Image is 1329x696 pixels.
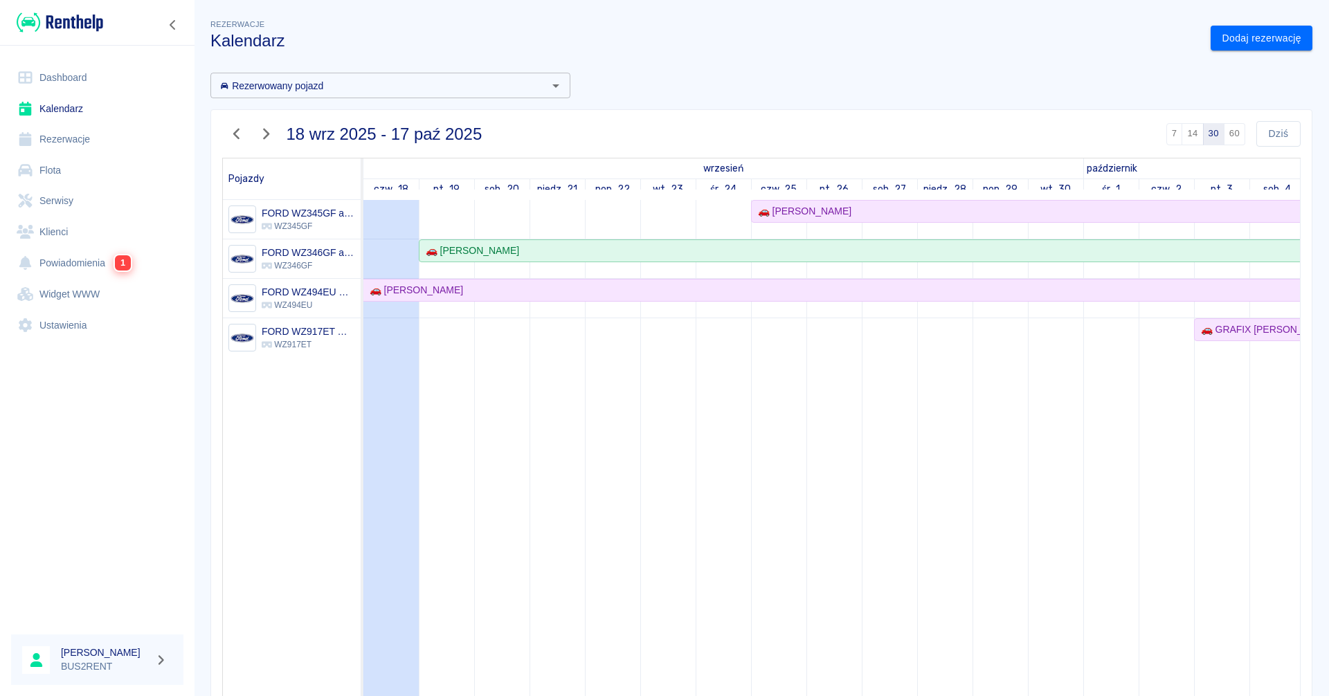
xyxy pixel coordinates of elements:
img: Image [230,248,253,271]
img: Renthelp logo [17,11,103,34]
h6: FORD WZ346GF automat [262,246,355,259]
p: WZ494EU [262,299,355,311]
a: 2 października 2025 [1148,179,1185,199]
span: 1 [115,255,131,271]
a: 18 września 2025 [370,179,412,199]
img: Image [230,208,253,231]
a: 25 września 2025 [757,179,801,199]
p: BUS2RENT [61,659,150,674]
a: 1 października 2025 [1099,179,1123,199]
button: Otwórz [546,76,566,95]
a: Serwisy [11,185,183,217]
h3: 18 wrz 2025 - 17 paź 2025 [287,125,482,144]
a: Widget WWW [11,279,183,310]
a: 22 września 2025 [592,179,634,199]
a: 30 września 2025 [1037,179,1075,199]
button: Zwiń nawigację [163,16,183,34]
a: 19 września 2025 [430,179,464,199]
a: 29 września 2025 [979,179,1022,199]
a: 21 września 2025 [534,179,581,199]
a: 26 września 2025 [816,179,852,199]
a: Flota [11,155,183,186]
div: 🚗 [PERSON_NAME] [752,204,851,219]
h6: FORD WZ917ET manualny [262,324,355,338]
img: Image [230,287,253,310]
h6: FORD WZ345GF automat [262,206,355,220]
a: Dodaj rezerwację [1211,26,1312,51]
p: WZ345GF [262,220,355,232]
a: 4 października 2025 [1260,179,1295,199]
p: WZ346GF [262,259,355,272]
span: Pojazdy [228,173,264,185]
a: 3 października 2025 [1207,179,1237,199]
a: 1 października 2025 [1084,158,1141,178]
button: 7 dni [1166,123,1183,145]
img: Image [230,327,253,349]
a: Dashboard [11,62,183,93]
a: 24 września 2025 [707,179,740,199]
p: WZ917ET [262,338,355,351]
button: Dziś [1256,121,1301,147]
div: 🚗 [PERSON_NAME] [364,283,463,297]
a: Powiadomienia1 [11,247,183,279]
a: Ustawienia [11,310,183,341]
button: 14 dni [1182,123,1203,145]
a: Kalendarz [11,93,183,125]
a: 23 września 2025 [649,179,687,199]
h3: Kalendarz [210,31,1200,51]
button: 60 dni [1224,123,1245,145]
a: 20 września 2025 [481,179,523,199]
a: 27 września 2025 [869,179,910,199]
div: 🚗 [PERSON_NAME] [420,244,519,258]
a: Rezerwacje [11,124,183,155]
a: Klienci [11,217,183,248]
a: 18 września 2025 [700,158,747,178]
input: Wyszukaj i wybierz pojazdy... [215,77,543,94]
a: 28 września 2025 [920,179,970,199]
a: Renthelp logo [11,11,103,34]
span: Rezerwacje [210,20,264,28]
button: 30 dni [1203,123,1224,145]
h6: FORD WZ494EU manualny [262,285,355,299]
h6: [PERSON_NAME] [61,645,150,659]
